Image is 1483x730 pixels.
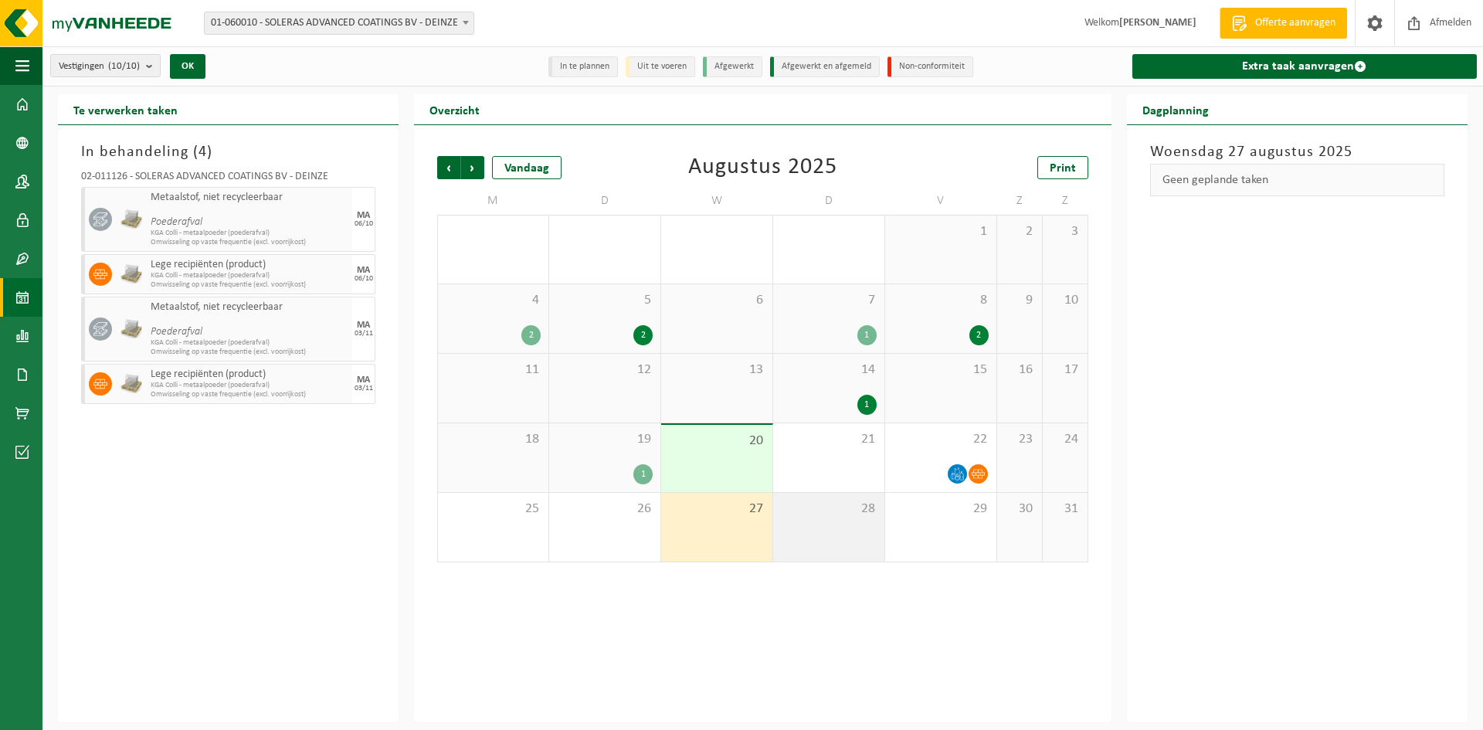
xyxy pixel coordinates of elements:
[557,292,653,309] span: 5
[1251,15,1339,31] span: Offerte aanvragen
[461,156,484,179] span: Volgende
[355,330,373,338] div: 03/11
[885,187,997,215] td: V
[770,56,880,77] li: Afgewerkt en afgemeld
[446,362,541,379] span: 11
[773,187,885,215] td: D
[1050,362,1080,379] span: 17
[120,263,143,286] img: PB-PA-0000-WDN-00-03
[151,216,202,228] i: Poederafval
[1050,501,1080,518] span: 31
[204,12,474,35] span: 01-060010 - SOLERAS ADVANCED COATINGS BV - DEINZE
[1127,94,1224,124] h2: Dagplanning
[357,375,370,385] div: MA
[59,55,140,78] span: Vestigingen
[893,223,989,240] span: 1
[357,266,370,275] div: MA
[151,238,348,247] span: Omwisseling op vaste frequentie (excl. voorrijkost)
[355,275,373,283] div: 06/10
[781,292,877,309] span: 7
[151,390,348,399] span: Omwisseling op vaste frequentie (excl. voorrijkost)
[633,325,653,345] div: 2
[1005,292,1034,309] span: 9
[151,301,348,314] span: Metaalstof, niet recycleerbaar
[151,348,348,357] span: Omwisseling op vaste frequentie (excl. voorrijkost)
[893,292,989,309] span: 8
[669,501,765,518] span: 27
[1119,17,1196,29] strong: [PERSON_NAME]
[81,171,375,187] div: 02-011126 - SOLERAS ADVANCED COATINGS BV - DEINZE
[969,325,989,345] div: 2
[1043,187,1088,215] td: Z
[357,211,370,220] div: MA
[357,321,370,330] div: MA
[437,156,460,179] span: Vorige
[857,325,877,345] div: 1
[446,292,541,309] span: 4
[893,431,989,448] span: 22
[205,12,473,34] span: 01-060010 - SOLERAS ADVANCED COATINGS BV - DEINZE
[151,338,348,348] span: KGA Colli - metaalpoeder (poederafval)
[120,372,143,396] img: PB-PA-0000-WDN-00-03
[151,280,348,290] span: Omwisseling op vaste frequentie (excl. voorrijkost)
[557,362,653,379] span: 12
[120,208,143,231] img: LP-PA-00000-WDN-11
[1037,156,1088,179] a: Print
[151,271,348,280] span: KGA Colli - metaalpoeder (poederafval)
[151,192,348,204] span: Metaalstof, niet recycleerbaar
[557,431,653,448] span: 19
[669,362,765,379] span: 13
[170,54,205,79] button: OK
[997,187,1043,215] td: Z
[1050,223,1080,240] span: 3
[557,501,653,518] span: 26
[548,56,618,77] li: In te plannen
[1050,431,1080,448] span: 24
[688,156,837,179] div: Augustus 2025
[50,54,161,77] button: Vestigingen(10/10)
[1132,54,1477,79] a: Extra taak aanvragen
[1005,431,1034,448] span: 23
[887,56,973,77] li: Non-conformiteit
[1005,362,1034,379] span: 16
[120,317,143,341] img: LP-PA-00000-WDN-11
[626,56,695,77] li: Uit te voeren
[1220,8,1347,39] a: Offerte aanvragen
[521,325,541,345] div: 2
[108,61,140,71] count: (10/10)
[669,292,765,309] span: 6
[661,187,773,215] td: W
[199,144,207,160] span: 4
[893,362,989,379] span: 15
[355,220,373,228] div: 06/10
[151,381,348,390] span: KGA Colli - metaalpoeder (poederafval)
[414,94,495,124] h2: Overzicht
[151,368,348,381] span: Lege recipiënten (product)
[781,362,877,379] span: 14
[1050,162,1076,175] span: Print
[58,94,193,124] h2: Te verwerken taken
[355,385,373,392] div: 03/11
[1150,141,1444,164] h3: Woensdag 27 augustus 2025
[437,187,549,215] td: M
[1005,223,1034,240] span: 2
[669,433,765,450] span: 20
[857,395,877,415] div: 1
[1005,501,1034,518] span: 30
[1150,164,1444,196] div: Geen geplande taken
[781,501,877,518] span: 28
[781,431,877,448] span: 21
[151,229,348,238] span: KGA Colli - metaalpoeder (poederafval)
[151,326,202,338] i: Poederafval
[446,431,541,448] span: 18
[549,187,661,215] td: D
[633,464,653,484] div: 1
[151,259,348,271] span: Lege recipiënten (product)
[446,501,541,518] span: 25
[703,56,762,77] li: Afgewerkt
[1050,292,1080,309] span: 10
[893,501,989,518] span: 29
[81,141,375,164] h3: In behandeling ( )
[492,156,562,179] div: Vandaag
